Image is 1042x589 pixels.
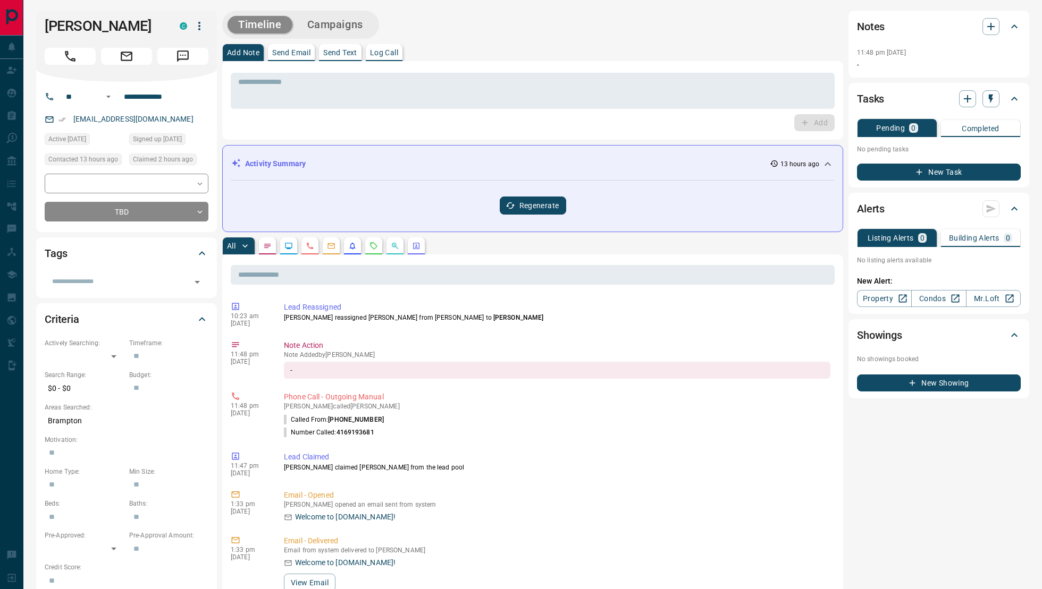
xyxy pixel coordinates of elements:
p: [DATE] [231,409,268,417]
h1: [PERSON_NAME] [45,18,164,35]
p: [DATE] [231,470,268,477]
p: Home Type: [45,467,124,476]
h2: Showings [857,327,902,344]
h2: Alerts [857,200,885,217]
h2: Criteria [45,311,79,328]
p: Welcome to [DOMAIN_NAME]! [295,557,396,568]
p: Email - Opened [284,490,830,501]
button: New Task [857,164,1021,181]
p: 11:48 pm [231,351,268,358]
div: Tue Oct 14 2025 [129,153,208,168]
p: Lead Claimed [284,451,830,463]
p: Lead Reassigned [284,302,830,313]
p: Phone Call - Outgoing Manual [284,391,830,403]
p: [PERSON_NAME] opened an email sent from system [284,501,830,508]
span: Message [157,48,208,65]
button: Campaigns [297,16,374,33]
a: [EMAIL_ADDRESS][DOMAIN_NAME] [73,115,194,123]
span: Claimed 2 hours ago [133,154,193,165]
p: [DATE] [231,358,268,365]
a: Mr.Loft [966,290,1021,307]
svg: Emails [327,242,335,250]
p: Email from system delivered to [PERSON_NAME] [284,547,830,554]
p: 0 [1006,234,1010,242]
p: Welcome to [DOMAIN_NAME]! [295,511,396,523]
p: Note Action [284,340,830,351]
div: Activity Summary13 hours ago [231,154,834,174]
span: [PERSON_NAME] [493,314,543,321]
p: Pending [876,124,905,132]
p: Actively Searching: [45,338,124,348]
div: - [284,362,830,379]
p: Building Alerts [949,234,999,242]
p: 11:48 pm [231,402,268,409]
p: Pre-Approved: [45,531,124,540]
p: 11:47 pm [231,462,268,470]
p: Number Called: [284,428,374,437]
p: Baths: [129,499,208,508]
p: Send Email [272,49,310,56]
svg: Email Verified [58,116,66,123]
svg: Agent Actions [412,242,421,250]
span: 4169193681 [337,429,374,436]
p: - [857,59,1021,71]
p: Add Note [227,49,259,56]
p: $0 - $0 [45,380,124,397]
p: Credit Score: [45,562,208,572]
div: condos.ca [180,22,187,30]
p: Min Size: [129,467,208,476]
p: Beds: [45,499,124,508]
p: 13 hours ago [780,159,819,169]
div: Criteria [45,306,208,332]
p: 11:48 pm [DATE] [857,49,906,56]
div: Fri Oct 10 2025 [45,133,124,148]
p: Brampton [45,412,208,430]
p: Send Text [323,49,357,56]
p: 0 [911,124,915,132]
p: Budget: [129,370,208,380]
a: Property [857,290,912,307]
p: [PERSON_NAME] called [PERSON_NAME] [284,403,830,410]
button: Open [102,90,115,103]
h2: Tags [45,245,67,262]
h2: Tasks [857,90,884,107]
button: Open [190,275,205,289]
h2: Notes [857,18,885,35]
p: [PERSON_NAME] claimed [PERSON_NAME] from the lead pool [284,463,830,472]
p: [PERSON_NAME] reassigned [PERSON_NAME] from [PERSON_NAME] to [284,313,830,322]
p: Called From: [284,415,384,424]
p: 1:33 pm [231,500,268,508]
p: Completed [962,125,999,132]
p: All [227,242,236,250]
p: 1:33 pm [231,546,268,553]
div: Fri Oct 10 2025 [129,133,208,148]
p: New Alert: [857,276,1021,287]
p: No showings booked [857,354,1021,364]
div: Notes [857,14,1021,39]
span: Signed up [DATE] [133,134,182,144]
p: Activity Summary [245,158,306,169]
svg: Notes [263,242,272,250]
svg: Requests [369,242,378,250]
p: Note Added by [PERSON_NAME] [284,351,830,358]
button: New Showing [857,374,1021,391]
p: No listing alerts available [857,255,1021,265]
div: Mon Oct 13 2025 [45,153,124,168]
p: 0 [920,234,925,242]
p: No pending tasks [857,141,1021,157]
p: Search Range: [45,370,124,380]
span: Email [101,48,152,65]
div: Showings [857,322,1021,348]
button: Regenerate [500,197,566,215]
svg: Lead Browsing Activity [284,242,293,250]
svg: Listing Alerts [348,242,357,250]
button: Timeline [228,16,292,33]
span: [PHONE_NUMBER] [328,416,384,423]
span: Active [DATE] [48,134,86,144]
p: Motivation: [45,435,208,445]
svg: Calls [306,242,314,250]
svg: Opportunities [391,242,399,250]
p: Listing Alerts [868,234,914,242]
div: Tags [45,241,208,266]
p: [DATE] [231,320,268,327]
